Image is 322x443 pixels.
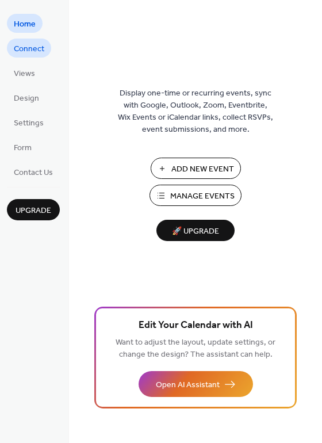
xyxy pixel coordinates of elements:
button: Add New Event [151,158,241,179]
span: Views [14,68,35,80]
button: 🚀 Upgrade [156,220,235,241]
span: Settings [14,117,44,129]
span: Contact Us [14,167,53,179]
button: Manage Events [149,185,241,206]
a: Design [7,88,46,107]
a: Contact Us [7,162,60,181]
span: Form [14,142,32,154]
button: Upgrade [7,199,60,220]
a: Views [7,63,42,82]
a: Form [7,138,39,156]
span: Manage Events [170,190,235,203]
button: Open AI Assistant [139,371,253,397]
span: Open AI Assistant [156,379,220,391]
span: Connect [14,43,44,55]
span: Upgrade [16,205,51,217]
span: Design [14,93,39,105]
span: Add New Event [171,163,234,175]
a: Settings [7,113,51,132]
span: Edit Your Calendar with AI [139,318,253,334]
a: Connect [7,39,51,58]
span: 🚀 Upgrade [163,224,228,239]
a: Home [7,14,43,33]
span: Want to adjust the layout, update settings, or change the design? The assistant can help. [116,335,275,362]
span: Display one-time or recurring events, sync with Google, Outlook, Zoom, Eventbrite, Wix Events or ... [118,87,273,136]
span: Home [14,18,36,30]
